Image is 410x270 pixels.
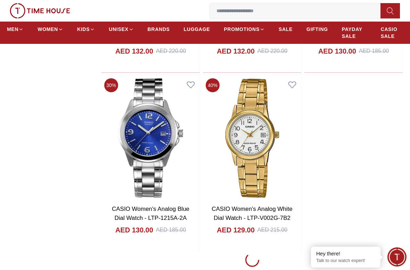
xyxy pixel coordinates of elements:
[38,26,58,33] span: WOMEN
[109,26,128,33] span: UNISEX
[257,47,287,55] div: AED 220.00
[7,23,24,35] a: MEN
[217,46,255,56] h4: AED 132.00
[77,23,95,35] a: KIDS
[387,247,407,267] div: Chat Widget
[381,23,403,42] a: CASIO SALE
[115,225,153,235] h4: AED 130.00
[203,76,301,201] img: CASIO Women's Analog White Dial Watch - LTP-V002G-7B2
[381,26,403,40] span: CASIO SALE
[38,23,63,35] a: WOMEN
[318,46,356,56] h4: AED 130.00
[77,26,90,33] span: KIDS
[224,26,260,33] span: PROMOTIONS
[316,250,375,257] div: Hey there!
[359,47,389,55] div: AED 185.00
[224,23,265,35] a: PROMOTIONS
[101,76,200,201] img: CASIO Women's Analog Blue Dial Watch - LTP-1215A-2A
[156,47,186,55] div: AED 220.00
[306,26,328,33] span: GIFTING
[316,258,375,264] p: Talk to our watch expert!
[104,78,118,92] span: 30 %
[115,46,153,56] h4: AED 132.00
[112,206,189,221] a: CASIO Women's Analog Blue Dial Watch - LTP-1215A-2A
[217,225,255,235] h4: AED 129.00
[279,23,293,35] a: SALE
[342,23,367,42] a: PAYDAY SALE
[184,26,210,33] span: LUGGAGE
[10,3,70,18] img: ...
[212,206,293,221] a: CASIO Women's Analog White Dial Watch - LTP-V002G-7B2
[279,26,293,33] span: SALE
[7,26,18,33] span: MEN
[184,23,210,35] a: LUGGAGE
[306,23,328,35] a: GIFTING
[342,26,367,40] span: PAYDAY SALE
[148,26,170,33] span: BRANDS
[257,226,287,234] div: AED 215.00
[148,23,170,35] a: BRANDS
[156,226,186,234] div: AED 185.00
[206,78,220,92] span: 40 %
[109,23,133,35] a: UNISEX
